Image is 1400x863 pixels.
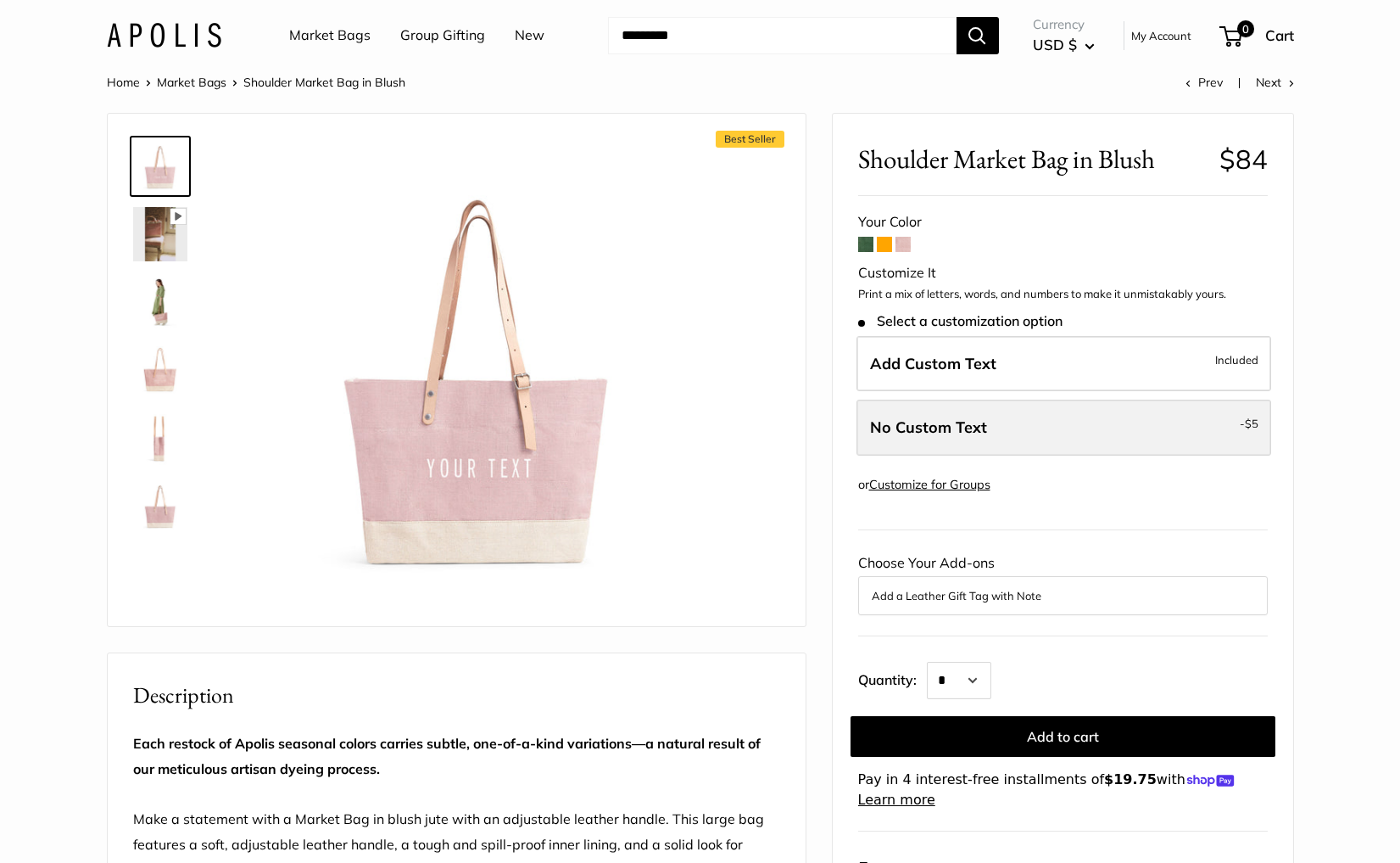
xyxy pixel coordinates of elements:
span: Shoulder Market Bag in Blush [858,143,1207,175]
a: My Account [1131,25,1191,46]
label: Add Custom Text [856,336,1271,392]
button: Add a Leather Gift Tag with Note [872,586,1254,606]
nav: Breadcrumb [107,71,405,93]
div: Customize It [858,261,1268,286]
img: Shoulder Market Bag in Blush [133,343,187,397]
a: New [515,23,544,48]
a: Shoulder Market Bag in Blush [130,407,191,468]
a: Shoulder Market Bag in Blush [130,475,191,536]
img: Shoulder Market Bag in Blush [243,139,711,608]
a: Market Bags [289,23,371,48]
button: USD $ [1033,31,1095,59]
span: No Custom Text [870,417,987,437]
span: Best Seller [716,131,784,148]
span: Shoulder Market Bag in Blush [243,75,405,90]
span: Add Custom Text [870,354,996,373]
a: Market Bags [157,75,226,90]
a: Shoulder Market Bag in Blush [130,339,191,401]
div: Your Color [858,210,1268,235]
a: Customize for Groups [869,477,990,492]
a: 0 Cart [1221,22,1294,49]
span: Select a customization option [858,313,1063,329]
img: Shoulder Market Bag in Blush [133,139,187,193]
span: $5 [1245,417,1258,430]
img: Shoulder Market Bag in Blush [133,207,187,261]
div: or [858,474,990,496]
a: Shoulder Market Bag in Blush [130,136,191,197]
a: Prev [1185,75,1223,90]
div: Choose Your Add-ons [858,551,1268,615]
span: $84 [1219,143,1268,176]
input: Search... [608,17,957,54]
span: USD $ [1033,36,1077,53]
span: Cart [1265,26,1294,44]
strong: Each restock of Apolis seasonal colors carries subtle, one-of-a-kind variations—a natural result ... [133,735,761,777]
img: Shoulder Market Bag in Blush [133,275,187,329]
img: Apolis [107,23,221,48]
span: Included [1215,350,1258,370]
button: Search [957,17,999,54]
a: Home [107,75,140,90]
a: Shoulder Market Bag in Blush [130,272,191,333]
button: Add to cart [851,716,1275,757]
a: Group Gifting [400,23,485,48]
span: 0 [1236,20,1253,37]
a: Shoulder Market Bag in Blush [130,204,191,265]
span: Currency [1033,13,1095,36]
label: Quantity: [858,657,927,699]
a: Next [1256,75,1294,90]
span: - [1240,413,1258,434]
img: Shoulder Market Bag in Blush [133,411,187,465]
h2: Description [133,679,780,712]
p: Print a mix of letters, words, and numbers to make it unmistakably yours. [858,286,1268,303]
img: Shoulder Market Bag in Blush [133,479,187,533]
label: Leave Blank [856,400,1271,456]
